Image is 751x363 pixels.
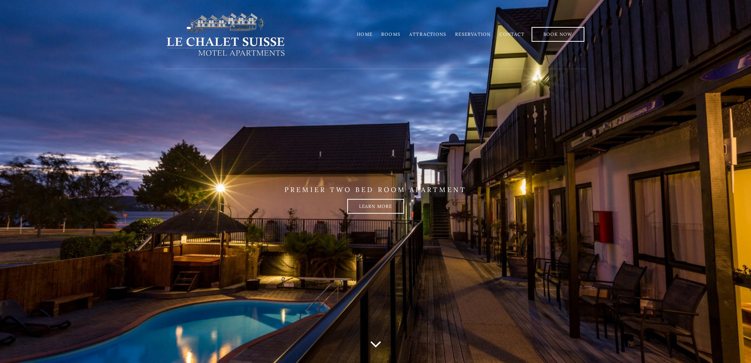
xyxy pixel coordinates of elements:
[381,31,400,37] a: Rooms
[499,31,524,37] a: Contact
[532,27,584,42] a: Book Now
[347,199,404,214] a: Learn more
[455,31,491,37] a: Reservation
[165,12,286,56] img: lechaletsuisse
[357,31,372,37] a: Home
[409,31,446,37] a: Attractions
[165,185,586,194] p: PREMIER TWO BED ROOM APARTMENT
